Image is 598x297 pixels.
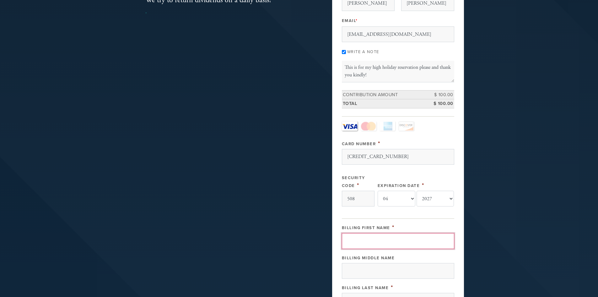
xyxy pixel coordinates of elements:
[378,191,415,206] select: Expiration Date month
[347,49,379,54] label: Write a note
[342,256,395,261] label: Billing Middle Name
[357,182,359,189] span: This field is required.
[342,285,389,290] label: Billing Last Name
[391,284,393,291] span: This field is required.
[342,225,390,230] label: Billing First Name
[342,18,358,24] label: Email
[342,90,426,99] td: Contribution Amount
[426,90,454,99] td: $ 100.00
[361,121,376,131] a: MasterCard
[378,183,420,188] label: Expiration Date
[342,121,358,131] a: Visa
[380,121,395,131] a: Amex
[342,175,365,188] label: Security Code
[398,121,414,131] a: Discover
[392,224,395,231] span: This field is required.
[378,140,380,147] span: This field is required.
[342,99,426,108] td: Total
[342,141,376,146] label: Card Number
[356,18,358,23] span: This field is required.
[342,61,454,82] textarea: This is for my high holiday pledge +
[422,182,424,189] span: This field is required.
[426,99,454,108] td: $ 100.00
[417,191,454,206] select: Expiration Date year
[145,8,147,15] a: .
